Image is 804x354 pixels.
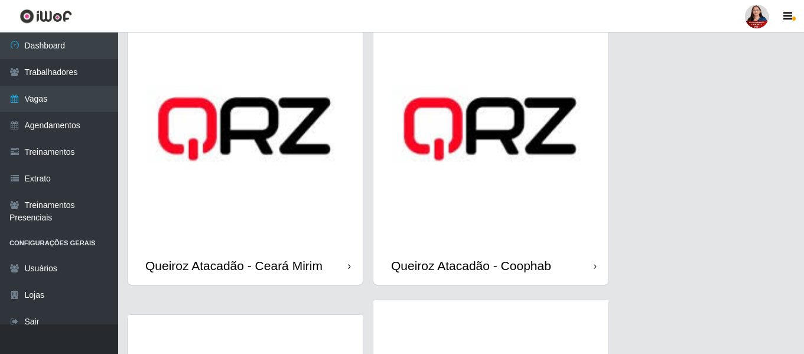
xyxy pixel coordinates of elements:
[128,11,363,246] img: cardImg
[19,9,72,24] img: CoreUI Logo
[373,11,608,246] img: cardImg
[391,258,551,273] div: Queiroz Atacadão - Coophab
[373,11,608,285] a: Queiroz Atacadão - Coophab
[128,11,363,285] a: Queiroz Atacadão - Ceará Mirim
[145,258,323,273] div: Queiroz Atacadão - Ceará Mirim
